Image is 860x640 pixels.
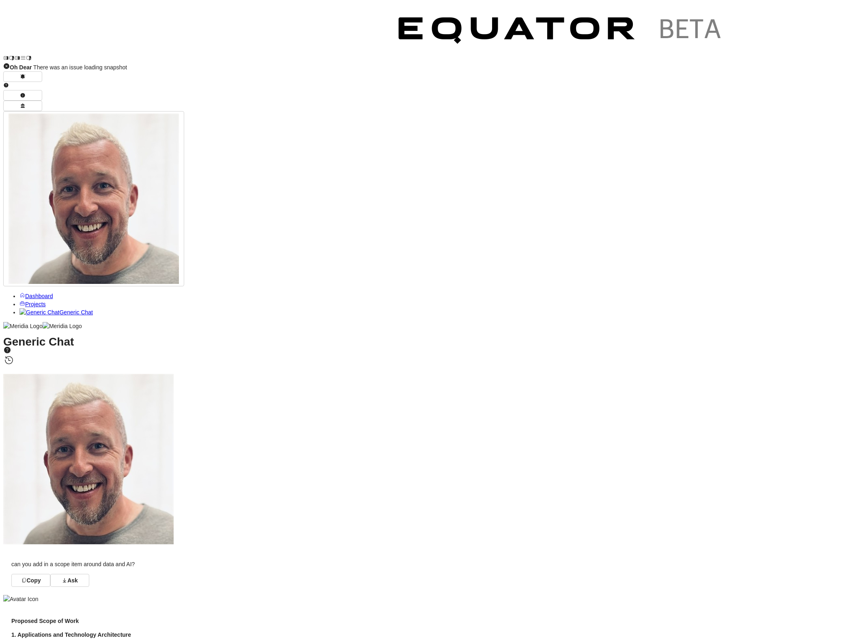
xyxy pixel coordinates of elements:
[11,618,79,624] strong: Proposed Scope of Work
[3,595,857,603] div: George
[50,574,89,587] button: Ask
[25,293,53,299] span: Dashboard
[3,374,174,544] img: Profile Icon
[19,308,59,316] img: Generic Chat
[32,3,385,61] img: Customer Logo
[59,309,92,316] span: Generic Chat
[67,576,78,584] span: Ask
[3,322,43,330] img: Meridia Logo
[27,576,41,584] span: Copy
[10,64,32,71] strong: Oh Dear
[11,631,131,638] strong: 1. Applications and Technology Architecture
[43,322,82,330] img: Meridia Logo
[25,301,46,307] span: Projects
[11,574,50,587] button: Copy
[10,64,127,71] span: There was an issue loading snapshot
[9,114,179,284] img: Profile Icon
[3,338,857,366] h1: Generic Chat
[19,293,53,299] a: Dashboard
[3,595,39,603] img: Avatar Icon
[11,560,316,568] p: can you add in a scope item around data and AI?
[3,374,857,546] div: Scott Mackay
[385,3,737,61] img: Customer Logo
[19,309,93,316] a: Generic ChatGeneric Chat
[19,301,46,307] a: Projects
